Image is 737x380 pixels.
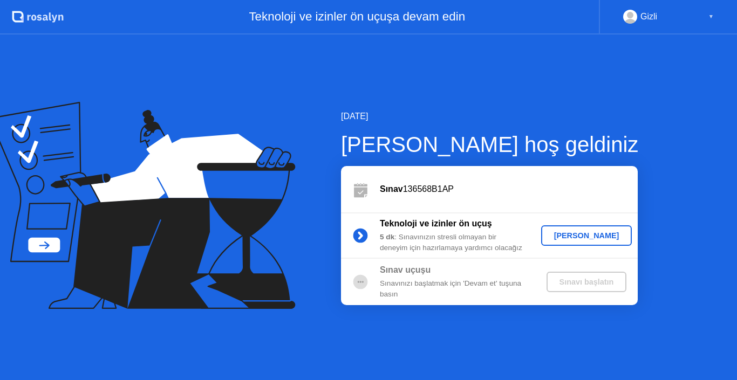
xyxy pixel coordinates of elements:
[551,278,623,286] div: Sınavı başlatın
[380,232,535,254] div: : Sınavınızın stresli olmayan bir deneyim için hazırlamaya yardımcı olacağız
[640,10,657,24] div: Gizli
[341,110,638,123] div: [DATE]
[380,183,638,196] div: 136568B1AP
[380,219,492,228] b: Teknoloji ve izinler ön uçuş
[380,265,431,274] b: Sınav uçuşu
[341,128,638,161] div: [PERSON_NAME] hoş geldiniz
[380,278,535,300] div: Sınavınızı başlatmak için 'Devam et' tuşuna basın
[708,10,714,24] div: ▼
[545,231,628,240] div: [PERSON_NAME]
[380,233,394,241] b: 5 dk
[380,184,403,194] b: Sınav
[547,272,627,292] button: Sınavı başlatın
[541,225,632,246] button: [PERSON_NAME]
